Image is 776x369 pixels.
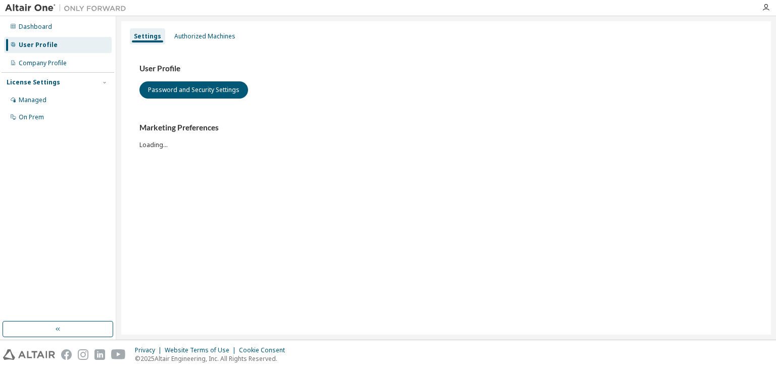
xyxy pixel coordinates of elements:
[165,346,239,354] div: Website Terms of Use
[139,123,753,149] div: Loading...
[174,32,235,40] div: Authorized Machines
[5,3,131,13] img: Altair One
[19,59,67,67] div: Company Profile
[94,349,105,360] img: linkedin.svg
[139,64,753,74] h3: User Profile
[19,96,46,104] div: Managed
[139,81,248,99] button: Password and Security Settings
[139,123,753,133] h3: Marketing Preferences
[135,346,165,354] div: Privacy
[19,41,58,49] div: User Profile
[111,349,126,360] img: youtube.svg
[19,23,52,31] div: Dashboard
[3,349,55,360] img: altair_logo.svg
[134,32,161,40] div: Settings
[61,349,72,360] img: facebook.svg
[7,78,60,86] div: License Settings
[135,354,291,363] p: © 2025 Altair Engineering, Inc. All Rights Reserved.
[78,349,88,360] img: instagram.svg
[19,113,44,121] div: On Prem
[239,346,291,354] div: Cookie Consent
